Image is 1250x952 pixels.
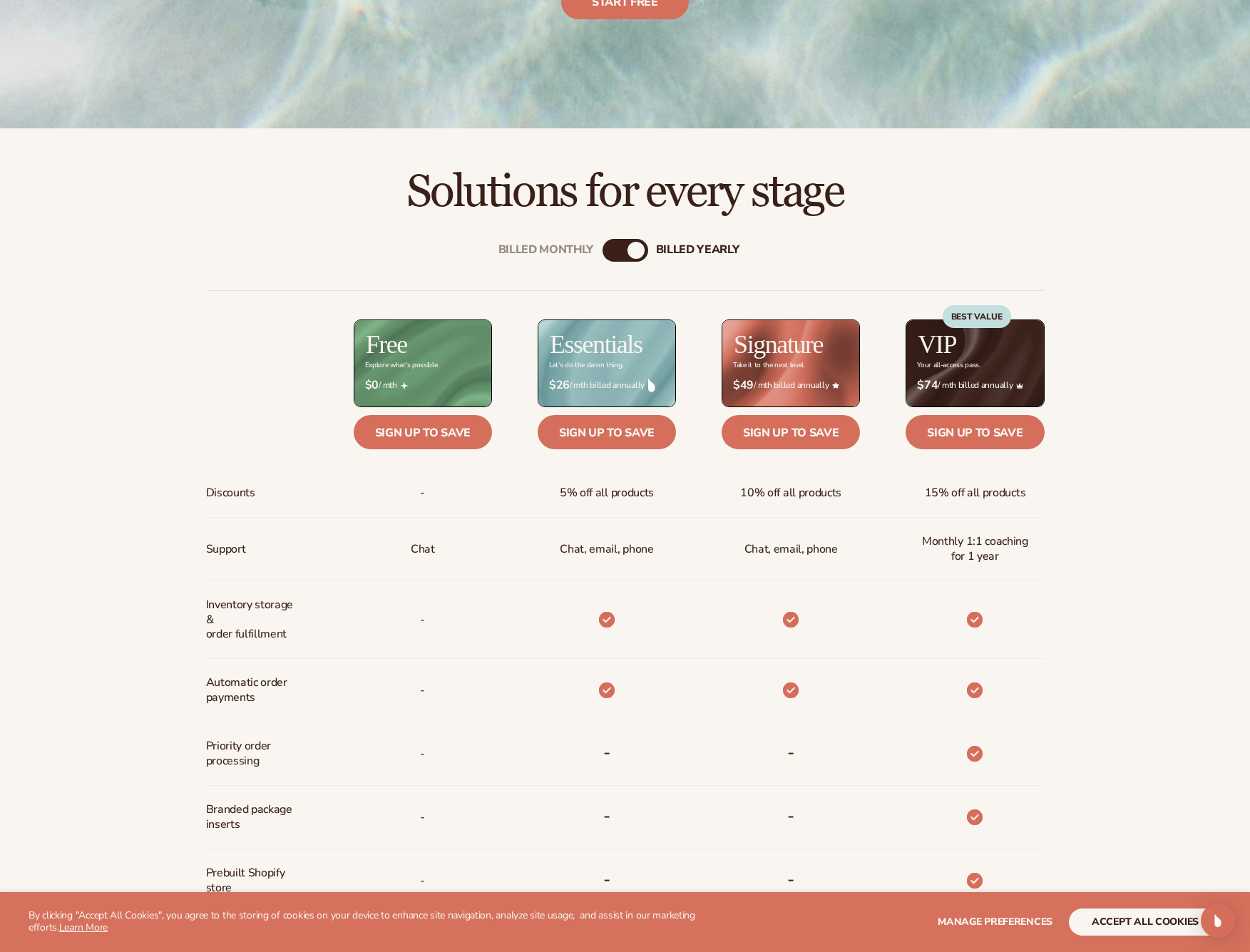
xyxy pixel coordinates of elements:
span: Support [206,536,246,563]
h2: VIP [918,332,956,357]
h2: Free [366,332,407,357]
strong: $74 [917,379,938,392]
span: Chat, email, phone [744,536,838,563]
div: BEST VALUE [943,305,1011,328]
div: Your all-access pass. [917,362,980,369]
div: Explore what's possible. [365,362,439,369]
span: Monthly 1:1 coaching for 1 year [917,528,1033,570]
a: Sign up to save [722,415,860,449]
span: / mth billed annually [549,379,665,392]
h2: Signature [734,332,823,357]
b: - [603,804,610,827]
span: - [420,741,425,767]
strong: $26 [549,379,570,392]
span: 15% off all products [925,480,1026,506]
p: Chat [411,536,435,563]
b: - [787,804,794,827]
span: - [420,677,425,704]
img: drop.png [648,379,655,391]
a: Sign up to save [538,415,676,449]
span: Discounts [206,480,255,506]
b: - [603,741,610,764]
img: Signature_BG_eeb718c8-65ac-49e3-a4e5-327c6aa73146.jpg [722,320,859,406]
b: - [787,868,794,891]
a: Sign up to save [906,415,1044,449]
button: Manage preferences [938,909,1052,936]
span: 5% off all products [560,480,654,506]
a: Sign up to save [354,415,492,449]
div: billed Yearly [656,243,739,257]
span: / mth billed annually [733,379,849,392]
a: Learn More [59,921,108,934]
span: Prebuilt Shopify store [206,860,301,901]
span: / mth billed annually [917,379,1033,392]
button: accept all cookies [1069,909,1221,936]
p: - [420,607,425,633]
strong: $0 [365,379,379,392]
span: Manage preferences [938,915,1052,928]
p: Chat, email, phone [560,536,653,563]
img: Free_Icon_bb6e7c7e-73f8-44bd-8ed0-223ea0fc522e.png [401,382,408,389]
span: Priority order processing [206,733,301,774]
b: - [787,741,794,764]
h2: Solutions for every stage [40,168,1210,216]
img: VIP_BG_199964bd-3653-43bc-8a67-789d2d7717b9.jpg [906,320,1043,406]
strong: $49 [733,379,754,392]
span: Branded package inserts [206,797,301,838]
img: Essentials_BG_9050f826-5aa9-47d9-a362-757b82c62641.jpg [538,320,675,406]
span: 10% off all products [740,480,841,506]
img: Crown_2d87c031-1b5a-4345-8312-a4356ddcde98.png [1016,382,1023,389]
span: / mth [365,379,481,392]
h2: Essentials [550,332,642,357]
div: Open Intercom Messenger [1201,904,1235,938]
div: Take it to the next level. [733,362,805,369]
p: By clicking "Accept All Cookies", you agree to the storing of cookies on your device to enhance s... [29,910,748,934]
span: Automatic order payments [206,670,301,711]
span: - [420,804,425,831]
span: Inventory storage & order fulfillment [206,592,301,648]
div: Let’s do the damn thing. [549,362,623,369]
span: - [420,868,425,894]
span: - [420,480,425,506]
img: free_bg.png [354,320,491,406]
div: Billed Monthly [498,243,594,257]
img: Star_6.png [832,382,839,389]
b: - [603,868,610,891]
